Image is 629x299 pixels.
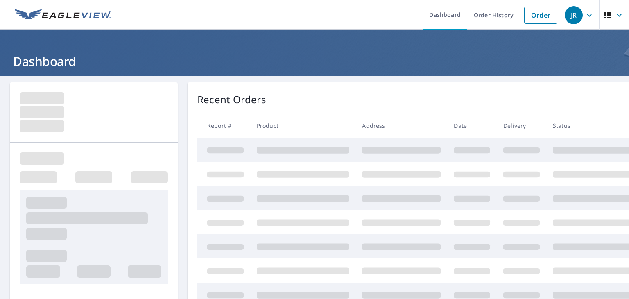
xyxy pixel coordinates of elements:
p: Recent Orders [197,92,266,107]
a: Order [524,7,557,24]
th: Address [355,113,447,138]
img: EV Logo [15,9,111,21]
th: Report # [197,113,250,138]
th: Delivery [497,113,546,138]
div: JR [565,6,583,24]
h1: Dashboard [10,53,619,70]
th: Date [447,113,497,138]
th: Product [250,113,356,138]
